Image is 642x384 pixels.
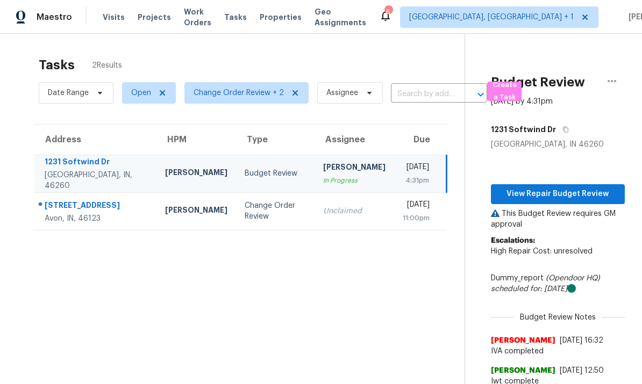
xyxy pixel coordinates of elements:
[491,124,556,135] h5: 1231 Softwind Dr
[165,205,227,218] div: [PERSON_NAME]
[138,12,171,23] span: Projects
[500,187,616,201] span: View Repair Budget Review
[391,86,457,103] input: Search by address
[315,6,366,28] span: Geo Assignments
[245,200,306,222] div: Change Order Review
[45,200,148,213] div: [STREET_ADDRESS]
[103,12,125,23] span: Visits
[473,87,488,102] button: Open
[184,6,211,28] span: Work Orders
[491,184,625,204] button: View Repair Budget Review
[491,208,625,230] p: This Budget Review requires GM approval
[323,206,386,216] div: Unclaimed
[491,237,535,244] b: Escalations:
[546,274,600,282] i: (Opendoor HQ)
[491,365,555,376] span: [PERSON_NAME]
[493,79,516,104] span: Create a Task
[403,175,429,186] div: 4:31pm
[491,96,553,107] div: [DATE] by 4:31pm
[409,12,574,23] span: [GEOGRAPHIC_DATA], [GEOGRAPHIC_DATA] + 1
[513,312,602,323] span: Budget Review Notes
[403,199,430,213] div: [DATE]
[45,170,148,191] div: [GEOGRAPHIC_DATA], IN, 46260
[131,88,151,98] span: Open
[224,13,247,21] span: Tasks
[194,88,284,98] span: Change Order Review + 2
[48,88,89,98] span: Date Range
[315,125,394,155] th: Assignee
[323,175,386,186] div: In Progress
[260,12,302,23] span: Properties
[556,120,570,139] button: Copy Address
[92,60,122,71] span: 2 Results
[491,346,625,357] span: IVA completed
[165,167,227,180] div: [PERSON_NAME]
[487,82,522,101] button: Create a Task
[560,337,603,344] span: [DATE] 16:32
[560,367,604,374] span: [DATE] 12:50
[39,60,75,70] h2: Tasks
[491,335,555,346] span: [PERSON_NAME]
[34,125,156,155] th: Address
[384,6,392,17] div: 6
[326,88,358,98] span: Assignee
[323,162,386,175] div: [PERSON_NAME]
[236,125,315,155] th: Type
[37,12,72,23] span: Maestro
[491,77,585,88] h2: Budget Review
[491,139,625,150] div: [GEOGRAPHIC_DATA], IN 46260
[394,125,446,155] th: Due
[403,213,430,223] div: 11:00pm
[156,125,236,155] th: HPM
[245,168,306,179] div: Budget Review
[403,162,429,175] div: [DATE]
[45,156,148,170] div: 1231 Softwind Dr
[491,248,593,255] span: High Repair Cost: unresolved
[491,285,567,293] i: scheduled for: [DATE]
[491,273,625,294] div: Dummy_report
[45,213,148,224] div: Avon, IN, 46123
